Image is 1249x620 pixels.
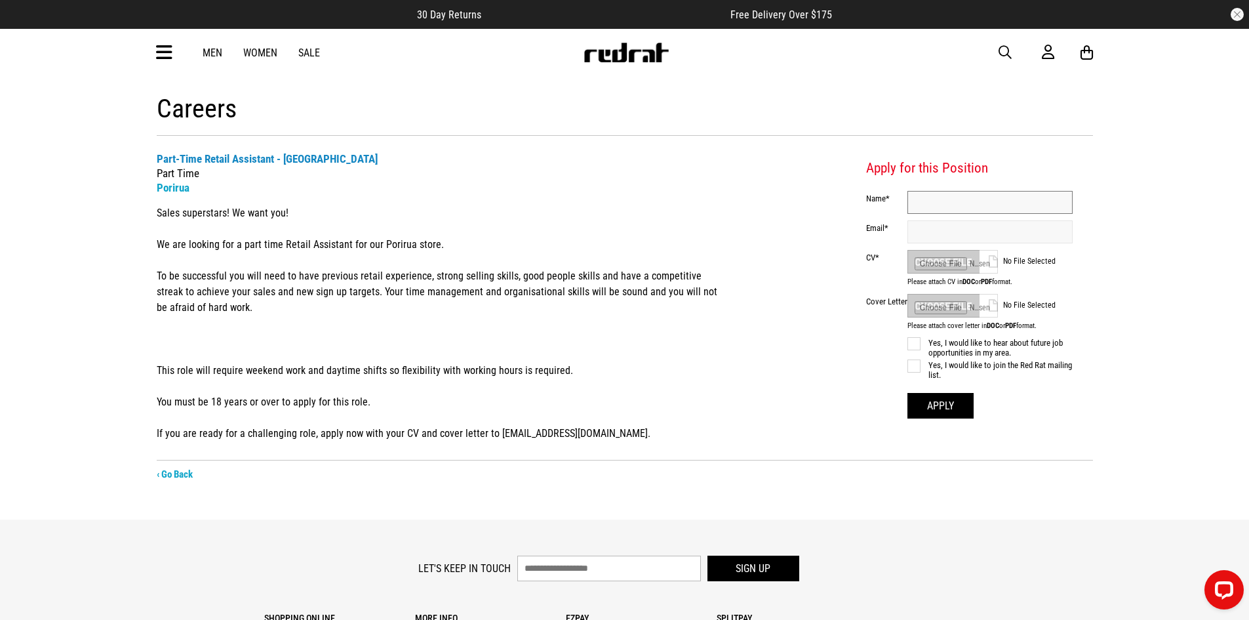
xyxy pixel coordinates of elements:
[907,338,1073,358] label: Yes, I would like to hear about future job opportunities in my area.
[987,321,999,330] strong: DOC
[507,8,704,21] iframe: Customer reviews powered by Trustpilot
[1003,257,1073,266] span: No File Selected
[243,47,277,59] a: Women
[418,562,511,575] label: Let's keep in touch
[730,9,832,21] span: Free Delivery Over $175
[1003,300,1073,310] span: No File Selected
[907,360,1073,380] label: Yes, I would like to join the Red Rat mailing list.
[157,181,189,194] a: Porirua
[157,152,378,165] strong: Part-Time Retail Assistant - [GEOGRAPHIC_DATA]
[157,468,193,480] a: ‹ Go Back
[157,93,1093,136] h1: Careers
[298,47,320,59] a: Sale
[866,159,1073,178] h3: Apply for this Position
[866,223,907,233] label: Email*
[866,297,907,306] label: Cover Letter
[907,393,974,419] button: Apply
[417,9,481,21] span: 30 Day Returns
[981,278,992,286] strong: PDF
[157,152,719,195] h2: Part Time
[203,47,222,59] a: Men
[962,278,975,286] strong: DOC
[707,556,799,581] button: Sign up
[1005,321,1016,330] strong: PDF
[157,205,719,442] p: Sales superstars! We want you! We are looking for a part time Retail Assistant for our Porirua st...
[907,321,1073,330] span: Please attach cover letter in or format.
[583,43,669,62] img: Redrat logo
[866,194,907,203] label: Name*
[907,278,1073,286] span: Please attach CV in or format.
[1194,565,1249,620] iframe: LiveChat chat widget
